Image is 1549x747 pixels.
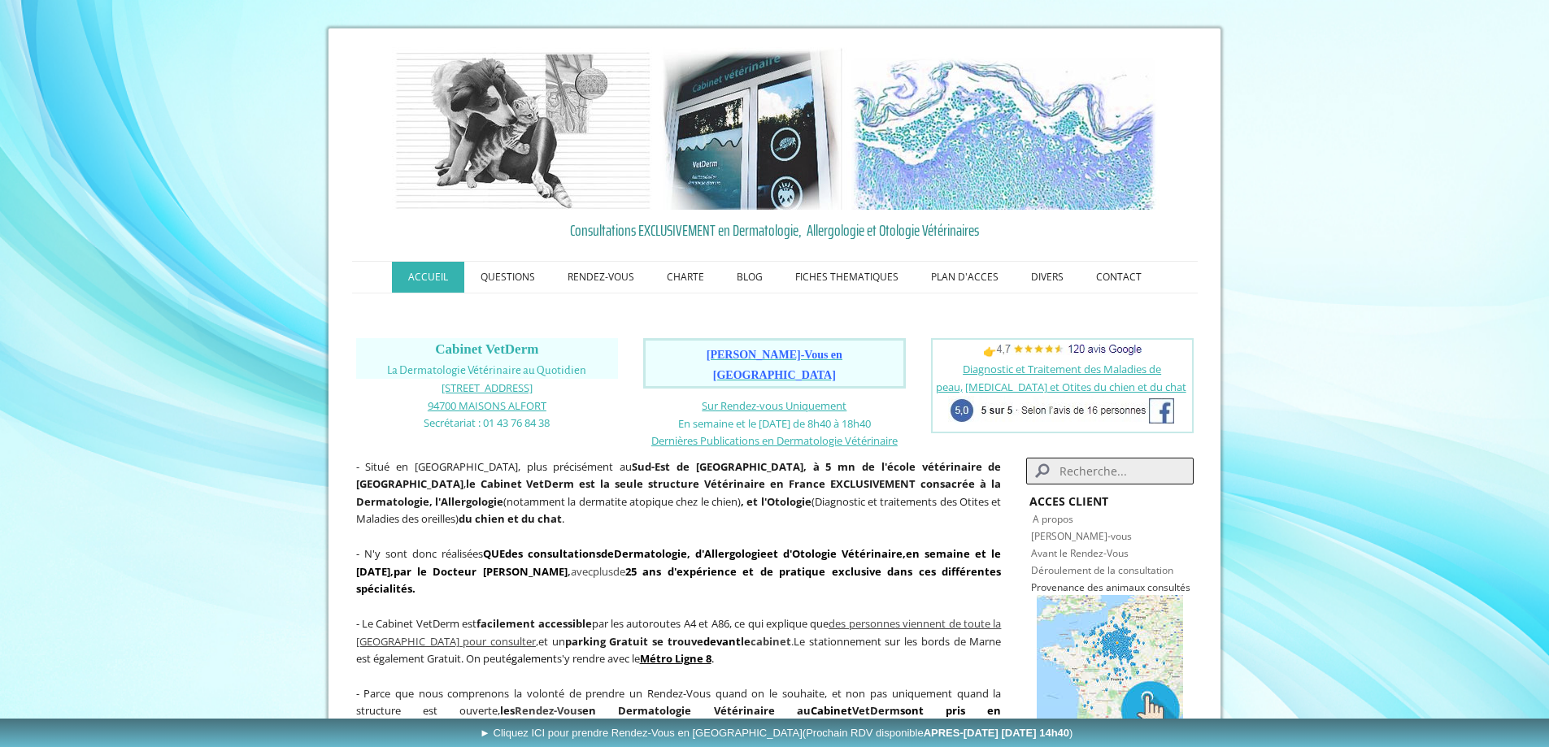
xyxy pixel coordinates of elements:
[515,703,563,718] span: Rendez-V
[538,616,592,631] strong: accessible
[678,416,871,431] span: En semaine et le [DATE] de 8h40 à 18h40
[640,651,714,666] span: .
[356,616,1002,666] span: - Le Cabinet VetDerm est par les autoroutes A4 et A86, ce qui explique que et un Le stationnement...
[392,262,464,293] a: ACCUEIL
[356,546,1002,596] span: - N'y sont donc réalisées
[481,476,785,491] b: Cabinet VetDerm est la seule structure Vétérinaire en
[1080,262,1158,293] a: CONTACT
[528,546,881,561] strong: de , d' et d'
[551,262,650,293] a: RENDEZ-VOUS
[442,380,533,395] a: [STREET_ADDRESS]
[924,727,1069,739] b: APRES-[DATE] [DATE] 14h40
[483,546,505,561] strong: QUE
[435,341,538,357] span: Cabinet VetDerm
[881,546,903,561] a: aire
[459,511,562,526] strong: du chien et du chat
[506,651,557,666] span: également
[1031,546,1129,560] a: Avant le Rendez-Vous
[1015,262,1080,293] a: DIVERS
[614,546,687,561] a: Dermatologie
[565,634,791,649] span: parking Gratuit se trouve le
[720,262,779,293] a: BLOG
[528,546,601,561] a: consultations
[741,494,811,509] b: , et l'Otologie
[356,476,1002,509] b: France EXCLUSIVEMENT consacrée à la Dermatologie, l'Allergologie
[651,432,898,448] a: Dernières Publications en Dermatologie Vétérinaire
[593,564,613,579] span: plus
[965,380,1186,394] a: [MEDICAL_DATA] et Otites du chien et du chat
[394,564,568,579] span: par le Docteur [PERSON_NAME]
[640,651,711,666] a: Métro Ligne 8
[1026,458,1193,484] input: Search
[811,703,852,718] span: Cabinet
[390,564,394,579] span: ,
[582,703,900,718] span: en Dermatologie Vétérinaire au VetDerm
[1087,580,1190,594] span: des animaux consultés
[792,546,881,561] a: Otologie Vétérin
[480,727,1073,739] span: ► Cliquez ICI pour prendre Rendez-Vous en [GEOGRAPHIC_DATA]
[779,262,915,293] a: FICHES THEMATIQUES
[803,727,1073,739] span: (Prochain RDV disponible )
[704,546,767,561] a: Allergologie
[563,703,577,718] span: ou
[1033,512,1073,526] a: A propos
[983,344,1142,358] span: 👉
[915,262,1015,293] a: PLAN D'ACCES
[356,616,1002,649] span: ,
[751,634,791,649] span: cabinet
[1031,529,1132,543] a: [PERSON_NAME]-vous
[442,380,533,395] span: [STREET_ADDRESS]
[424,415,550,430] span: Secrétariat : 01 43 76 84 38
[464,262,551,293] a: QUESTIONS
[1037,580,1085,594] a: rovenance
[650,262,720,293] a: CHARTE
[791,634,794,649] span: .
[387,364,586,376] span: La Dermatologie Vétérinaire au Quotidien
[1031,580,1037,594] span: P
[356,546,1002,579] span: en semaine et le [DATE]
[476,616,535,631] span: facilement
[1029,493,1108,509] strong: ACCES CLIENT
[356,459,1002,527] span: - Situé en [GEOGRAPHIC_DATA], plus précisément au , (notamment la dermatite atopique chez le chie...
[702,398,846,413] a: Sur Rendez-vous Uniquement
[356,616,1002,649] a: des personnes viennent de toute la [GEOGRAPHIC_DATA] pour consulter
[903,546,906,561] strong: ,
[428,397,546,413] a: 94700 MAISONS ALFORT
[466,476,476,491] strong: le
[703,634,741,649] span: devant
[356,218,1194,242] a: Consultations EXCLUSIVEMENT en Dermatologie, Allergologie et Otologie Vétérinaires
[356,564,1002,597] strong: 25 ans d'expérience et de pratique exclusive dans ces différentes spécialités.
[356,686,1002,719] span: - Parce que nous comprenons la volonté de prendre un Rendez-Vous quand on le souhaite, et non pas...
[577,703,582,718] span: s
[505,546,523,561] strong: des
[356,546,1002,596] span: avec de
[707,350,842,381] a: [PERSON_NAME]-Vous en [GEOGRAPHIC_DATA]
[356,459,1002,492] strong: Sud-Est de [GEOGRAPHIC_DATA], à 5 mn de l'école vétérinaire de [GEOGRAPHIC_DATA]
[936,362,1162,394] a: Diagnostic et Traitement des Maladies de peau,
[1031,563,1173,577] a: Déroulement de la consultation
[394,564,571,579] b: ,
[500,703,582,718] strong: les
[707,349,842,381] span: [PERSON_NAME]-Vous en [GEOGRAPHIC_DATA]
